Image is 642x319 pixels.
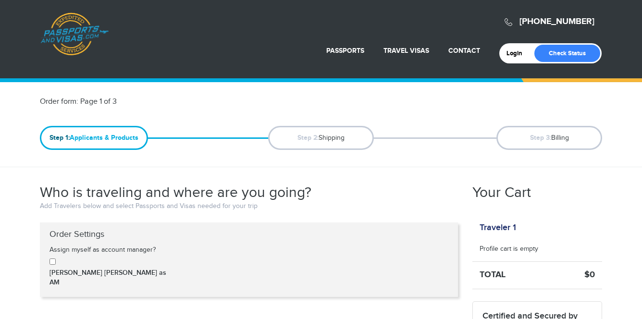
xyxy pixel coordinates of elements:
[42,230,456,239] h4: Order Settings
[49,134,70,142] strong: Step 1:
[40,12,109,56] a: Passports & [DOMAIN_NAME]
[268,126,374,150] span: Shipping
[519,16,594,27] a: [PHONE_NUMBER]
[40,201,458,211] p: Add Travelers below and select Passports and Visas needed for your trip
[33,97,321,108] div: Order form: Page 1 of 3
[326,47,364,55] a: Passports
[448,47,480,55] a: Contact
[383,47,429,55] a: Travel Visas
[584,270,595,280] strong: $0
[297,134,319,142] strong: Step 2:
[40,184,311,201] h2: Who is traveling and where are you going?
[496,126,602,150] span: Billing
[472,237,602,262] li: Profile cart is empty
[472,270,549,280] h5: Total
[472,184,531,201] h2: Your Cart
[472,222,523,233] div: Traveler 1
[40,126,148,150] span: Applicants & Products
[49,246,173,254] h5: Assign myself as account manager?
[506,49,529,57] a: Login
[534,45,600,62] a: Check Status
[530,134,551,142] strong: Step 3:
[49,268,173,287] label: [PERSON_NAME] [PERSON_NAME] as AM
